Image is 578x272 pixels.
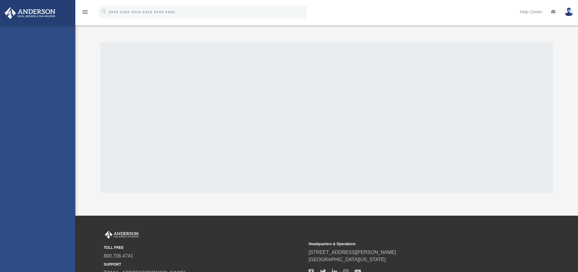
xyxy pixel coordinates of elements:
small: TOLL FREE [104,245,304,250]
a: 800.706.4741 [104,253,133,258]
a: [GEOGRAPHIC_DATA][US_STATE] [309,257,386,262]
a: [STREET_ADDRESS][PERSON_NAME] [309,250,396,255]
small: Headquarters & Operations [309,241,509,247]
a: menu [81,11,89,16]
i: search [101,8,107,15]
i: menu [81,8,89,16]
small: SUPPORT [104,262,304,267]
img: Anderson Advisors Platinum Portal [3,7,57,19]
img: User Pic [564,8,573,16]
img: Anderson Advisors Platinum Portal [104,231,140,239]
